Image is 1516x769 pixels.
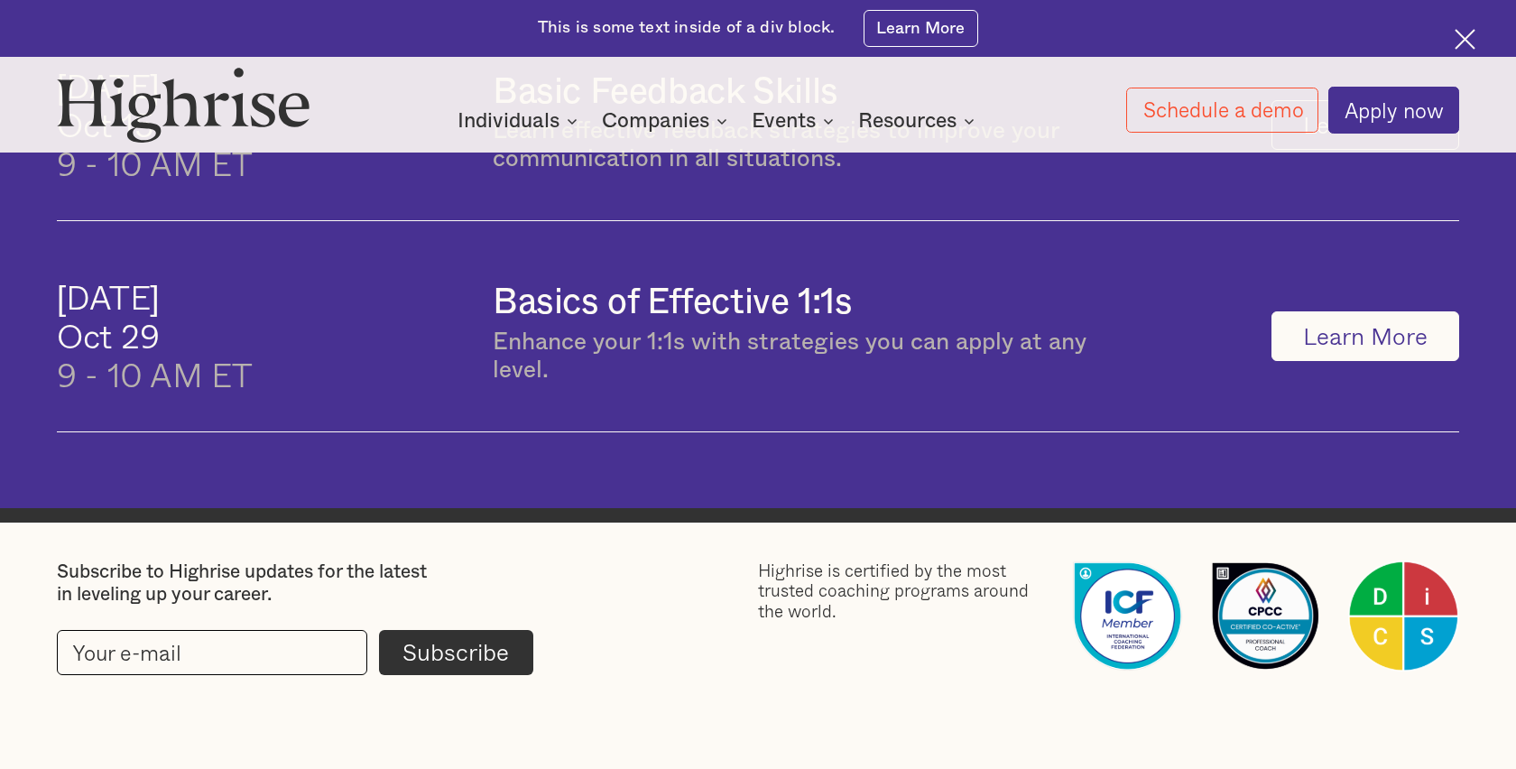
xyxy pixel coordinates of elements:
[57,630,533,675] form: current-footer-subscribe-form
[1271,311,1459,361] a: Learn More
[493,329,1139,384] div: Enhance your 1:1s with strategies you can apply at any level.
[57,317,112,356] div: Oct
[864,10,978,46] a: Learn More
[57,561,436,606] div: Subscribe to Highrise updates for the latest in leveling up your career.
[602,110,709,132] div: Companies
[57,630,367,675] input: Your e-mail
[752,110,816,132] div: Events
[752,110,839,132] div: Events
[458,110,559,132] div: Individuals
[57,278,253,317] div: [DATE]
[57,67,310,144] img: Highrise logo
[1328,87,1459,133] a: Apply now
[1455,29,1475,50] img: Cross icon
[858,110,980,132] div: Resources
[1126,88,1318,134] a: Schedule a demo
[57,356,253,394] div: 9 - 10 AM ET
[121,317,159,356] div: 29
[57,144,253,183] div: 9 - 10 AM ET
[602,110,733,132] div: Companies
[493,283,853,324] h3: Basics of Effective 1:1s
[458,110,583,132] div: Individuals
[538,17,835,40] div: This is some text inside of a div block.
[758,561,1049,621] div: Highrise is certified by the most trusted coaching programs around the world.
[858,110,957,132] div: Resources
[379,630,533,675] input: Subscribe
